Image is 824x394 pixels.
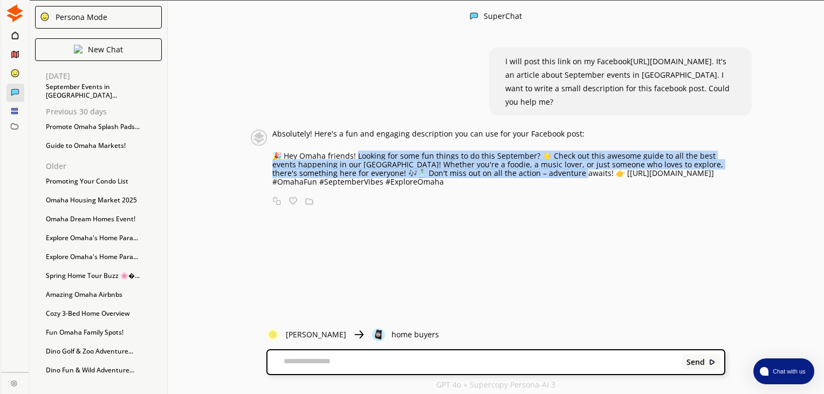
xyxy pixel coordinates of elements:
[686,358,705,366] b: Send
[40,249,167,265] div: Explore Omaha's Home Para...
[46,162,167,171] p: Older
[372,328,385,341] img: Close
[40,138,167,154] div: Guide to Omaha Markets!
[46,107,167,116] p: Previous 30 days
[74,45,83,53] img: Close
[6,4,24,22] img: Close
[11,380,17,386] img: Close
[40,83,167,99] div: September Events in [GEOGRAPHIC_DATA]...
[40,305,167,322] div: Cozy 3-Bed Home Overview
[40,173,167,189] div: Promoting Your Condo List
[289,197,297,205] img: Favorite
[305,197,313,205] img: Save
[470,12,478,21] img: Close
[40,12,50,22] img: Close
[505,56,730,107] span: I will post this link on my Facebook . It's an article about September events in [GEOGRAPHIC_DATA...
[46,72,167,80] p: [DATE]
[40,362,167,378] div: Dino Fun & Wild Adventure...
[251,130,267,146] img: Close
[753,358,814,384] button: atlas-launcher
[1,372,29,391] a: Close
[353,328,366,341] img: Close
[40,268,167,284] div: Spring Home Tour Buzz 🌸�...
[273,197,281,205] img: Copy
[40,324,167,341] div: Fun Omaha Family Spots!
[630,168,711,178] a: [URL][DOMAIN_NAME]
[40,287,167,303] div: Amazing Omaha Airbnbs
[52,13,107,22] div: Persona Mode
[40,192,167,208] div: Omaha Housing Market 2025
[768,367,808,376] span: Chat with us
[272,152,726,186] p: 🎉 Hey Omaha friends! Looking for some fun things to do this September? 🌟 Check out this awesome g...
[709,358,716,366] img: Close
[266,328,279,341] img: Close
[392,330,439,339] p: home buyers
[40,119,167,135] div: Promote Omaha Splash Pads...
[272,130,726,138] p: Absolutely! Here's a fun and engaging description you can use for your Facebook post:
[436,381,555,389] p: GPT 4o + Supercopy Persona-AI 3
[40,211,167,227] div: Omaha Dream Homes Event!
[286,330,346,339] p: [PERSON_NAME]
[40,343,167,359] div: Dino Golf & Zoo Adventure...
[484,12,522,22] div: SuperChat
[40,230,167,246] div: Explore Omaha's Home Para...
[88,45,123,54] p: New Chat
[630,56,712,66] a: [URL][DOMAIN_NAME]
